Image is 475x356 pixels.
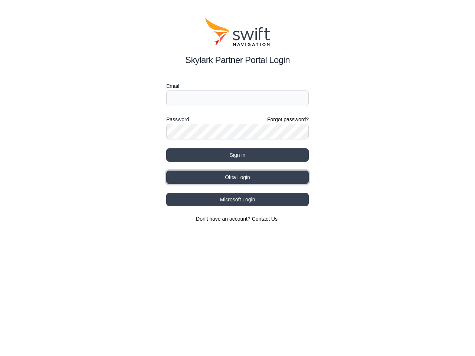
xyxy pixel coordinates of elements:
a: Forgot password? [267,116,309,123]
label: Email [166,82,309,90]
button: Okta Login [166,171,309,184]
a: Contact Us [252,216,278,222]
section: Don't have an account? [166,215,309,222]
button: Microsoft Login [166,193,309,206]
label: Password [166,115,189,124]
button: Sign in [166,148,309,162]
h2: Skylark Partner Portal Login [166,53,309,67]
